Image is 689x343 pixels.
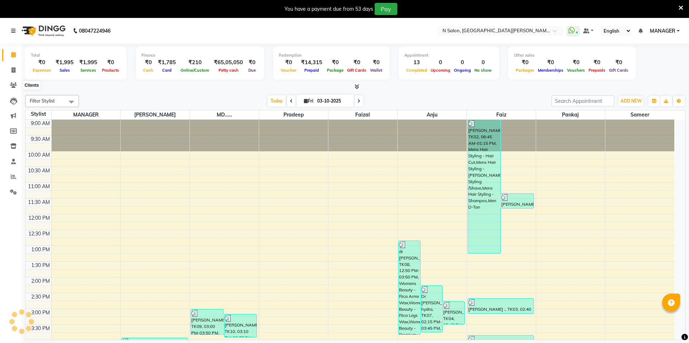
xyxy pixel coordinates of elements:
div: ₹0 [368,58,384,67]
span: Vouchers [565,68,587,73]
div: 13 [404,58,429,67]
span: MD..... [190,110,259,119]
div: ₹0 [536,58,565,67]
div: [PERSON_NAME], TK04, 02:45 PM-03:30 PM, Womens Beauty - Eyebrows,Womens Beauty - Upperlip Threadi... [443,301,464,324]
div: ₹0 [345,58,368,67]
div: ₹0 [514,58,536,67]
div: ₹0 [246,58,258,67]
span: Expenses [31,68,53,73]
span: Prepaids [587,68,607,73]
div: ₹65,05,050 [211,58,246,67]
div: 1:30 PM [30,262,51,269]
div: [PERSON_NAME], TK10, 03:10 PM-03:55 PM, Womens Hair Styling - Iron Curls [224,314,257,337]
div: 0 [473,58,493,67]
img: logo [18,21,67,41]
div: You have a payment due from 53 days [285,5,373,13]
span: Due [247,68,258,73]
div: Other sales [514,52,630,58]
span: Fri [302,98,315,104]
b: 08047224946 [79,21,111,41]
span: Products [100,68,121,73]
div: 9:30 AM [29,135,51,143]
span: Voucher [279,68,298,73]
span: Gift Cards [345,68,368,73]
div: [PERSON_NAME], TK02, 06:45 AM-01:15 PM, Mens Hair Styling - Hair Cut,Mens Hair Styling - [PERSON_... [468,120,501,253]
div: 2:00 PM [30,277,51,285]
div: Finance [141,52,258,58]
div: 1:00 PM [30,246,51,253]
div: Appointment [404,52,493,58]
div: 12:30 PM [27,230,51,238]
div: ₹210 [179,58,211,67]
div: 11:30 AM [27,199,51,206]
button: Pay [375,3,397,15]
span: Gift Cards [607,68,630,73]
div: ₹1,995 [53,58,76,67]
div: 10:00 AM [27,151,51,159]
div: ₹1,785 [155,58,179,67]
div: ₹1,995 [76,58,100,67]
span: MANAGER [52,110,121,119]
span: Completed [404,68,429,73]
div: [PERSON_NAME] ., TK03, 02:40 PM-03:10 PM, Mens Hair Styling - [PERSON_NAME] Styling /Shave [468,299,534,313]
span: Today [268,95,286,106]
div: ₹14,315 [298,58,325,67]
span: Memberships [536,68,565,73]
span: Card [160,68,173,73]
span: Online/Custom [179,68,211,73]
div: 11:00 AM [27,183,51,190]
div: Dr [PERSON_NAME] hydra, TK07, 02:15 PM-03:45 PM, Womens Skin Ritual - Hydra Facial [421,286,442,332]
span: MANAGER [650,27,675,35]
div: ₹0 [31,58,53,67]
input: Search Appointment [552,95,614,106]
div: Redemption [279,52,384,58]
span: Upcoming [429,68,452,73]
div: ₹0 [587,58,607,67]
span: Ongoing [452,68,473,73]
span: Anju [398,110,467,119]
span: Petty cash [217,68,240,73]
span: Services [79,68,98,73]
span: Prepaid [303,68,321,73]
div: 3:30 PM [30,325,51,332]
span: [PERSON_NAME] [121,110,189,119]
div: ₹0 [565,58,587,67]
span: Package [325,68,345,73]
div: ₹0 [325,58,345,67]
span: Sales [58,68,72,73]
span: Faizal [328,110,397,119]
span: No show [473,68,493,73]
div: ₹0 [607,58,630,67]
span: Wallet [368,68,384,73]
div: Clients [23,81,41,90]
div: 0 [429,58,452,67]
div: [PERSON_NAME] maam, TK01, 11:20 AM-11:50 AM, Mens Hair Styling - Hair Cut [501,194,534,208]
button: ADD NEW [619,96,643,106]
div: ₹0 [141,58,155,67]
span: Packages [514,68,536,73]
span: Cash [141,68,155,73]
span: Filter Stylist [30,98,55,104]
div: 12:00 PM [27,214,51,222]
div: Total [31,52,121,58]
div: ₹0 [279,58,298,67]
span: Faiz [467,110,536,119]
input: 2025-10-03 [315,96,351,106]
span: sameer [605,110,675,119]
span: Pradeep [259,110,328,119]
div: 0 [452,58,473,67]
div: 3:00 PM [30,309,51,316]
span: Pankaj [536,110,605,119]
div: dr [PERSON_NAME], TK08, 12:50 PM-03:50 PM, Womens Beauty - Rica Arms Wax,Womens Beauty - Rica Leg... [399,241,420,334]
div: 10:30 AM [27,167,51,175]
div: 9:00 AM [29,120,51,127]
div: ₹0 [100,58,121,67]
span: ADD NEW [620,98,642,104]
div: 2:30 PM [30,293,51,301]
div: Stylist [25,110,51,118]
div: [PERSON_NAME], TK09, 03:00 PM-03:50 PM, Inoa Touch up [191,309,224,334]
